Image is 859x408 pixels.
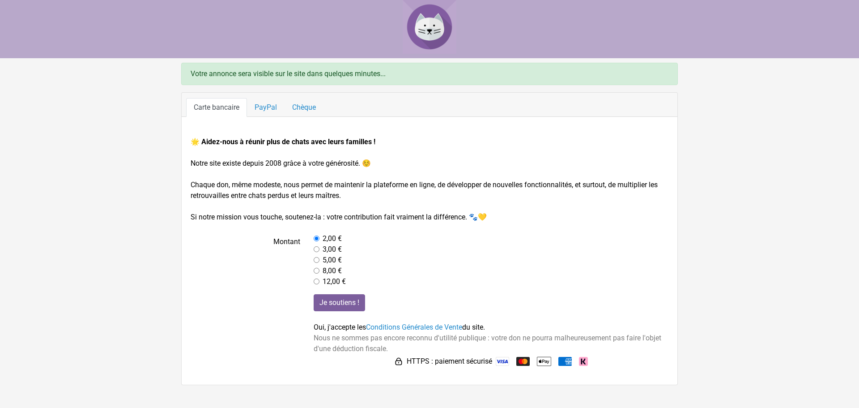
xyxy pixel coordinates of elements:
[186,98,247,117] a: Carte bancaire
[516,357,530,366] img: Mastercard
[537,354,551,369] img: Apple Pay
[323,244,342,255] label: 3,00 €
[323,276,346,287] label: 12,00 €
[184,233,307,287] label: Montant
[558,357,572,366] img: American Express
[323,255,342,266] label: 5,00 €
[191,137,668,369] form: Notre site existe depuis 2008 grâce à votre générosité. ☺️ Chaque don, même modeste, nous permet ...
[285,98,323,117] a: Chèque
[191,137,375,146] strong: 🌟 Aidez-nous à réunir plus de chats avec leurs familles !
[323,266,342,276] label: 8,00 €
[407,356,492,367] span: HTTPS : paiement sécurisé
[314,334,661,353] span: Nous ne sommes pas encore reconnu d'utilité publique : votre don ne pourra malheureusement pas fa...
[366,323,462,331] a: Conditions Générales de Vente
[323,233,342,244] label: 2,00 €
[314,294,365,311] input: Je soutiens !
[394,357,403,366] img: HTTPS : paiement sécurisé
[496,357,509,366] img: Visa
[314,323,485,331] span: Oui, j'accepte les du site.
[181,63,678,85] div: Votre annonce sera visible sur le site dans quelques minutes...
[247,98,285,117] a: PayPal
[579,357,588,366] img: Klarna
